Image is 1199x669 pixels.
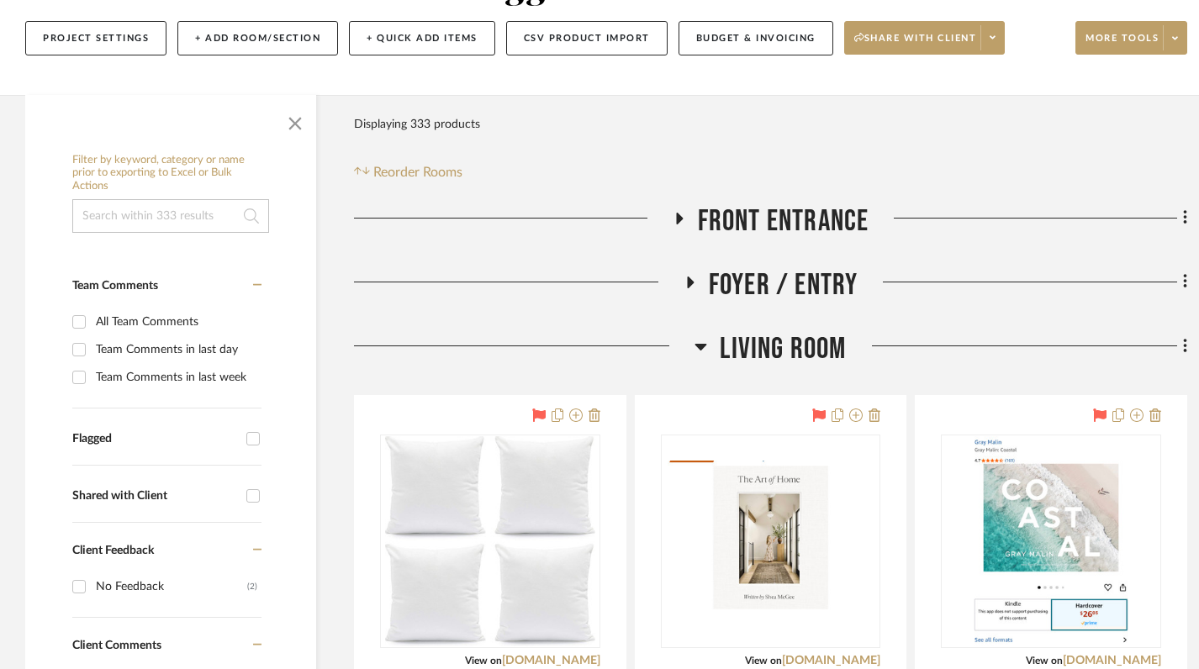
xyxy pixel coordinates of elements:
[662,435,880,647] div: 0
[698,203,869,240] span: Front Entrance
[247,573,257,600] div: (2)
[854,32,977,57] span: Share with client
[354,162,462,182] button: Reorder Rooms
[96,573,247,600] div: No Feedback
[506,21,668,55] button: CSV Product Import
[745,656,782,666] span: View on
[72,199,269,233] input: Search within 333 results
[663,461,879,621] img: Shea McGee The Art of Home: A Designer Guide to Creating an Elevated Yet Approachable Home
[96,364,257,391] div: Team Comments in last week
[679,21,833,55] button: Budget & Invoicing
[1063,655,1161,666] a: [DOMAIN_NAME]
[465,656,502,666] span: View on
[782,655,880,666] a: [DOMAIN_NAME]
[278,103,312,137] button: Close
[385,436,595,646] img: Hartsburg Throw Pillow set of 4 Outdoor Pillow Insert (Set of 4)
[709,267,858,303] span: Foyer / Entry
[844,21,1006,55] button: Share with client
[1075,21,1187,55] button: More tools
[96,336,257,363] div: Team Comments in last day
[72,154,269,193] h6: Filter by keyword, category or name prior to exporting to Excel or Bulk Actions
[72,432,238,446] div: Flagged
[502,655,600,666] a: [DOMAIN_NAME]
[25,21,166,55] button: Project Settings
[373,162,462,182] span: Reorder Rooms
[72,640,161,651] span: Client Comments
[349,21,495,55] button: + Quick Add Items
[1026,656,1063,666] span: View on
[720,331,846,367] span: Living Room
[96,308,257,335] div: All Team Comments
[354,108,480,141] div: Displaying 333 products
[1085,32,1159,57] span: More tools
[969,436,1133,646] img: Gray Malin Gray Malin: Coastal
[72,545,154,556] span: Client Feedback
[72,280,158,292] span: Team Comments
[72,489,238,503] div: Shared with Client
[177,21,338,55] button: + Add Room/Section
